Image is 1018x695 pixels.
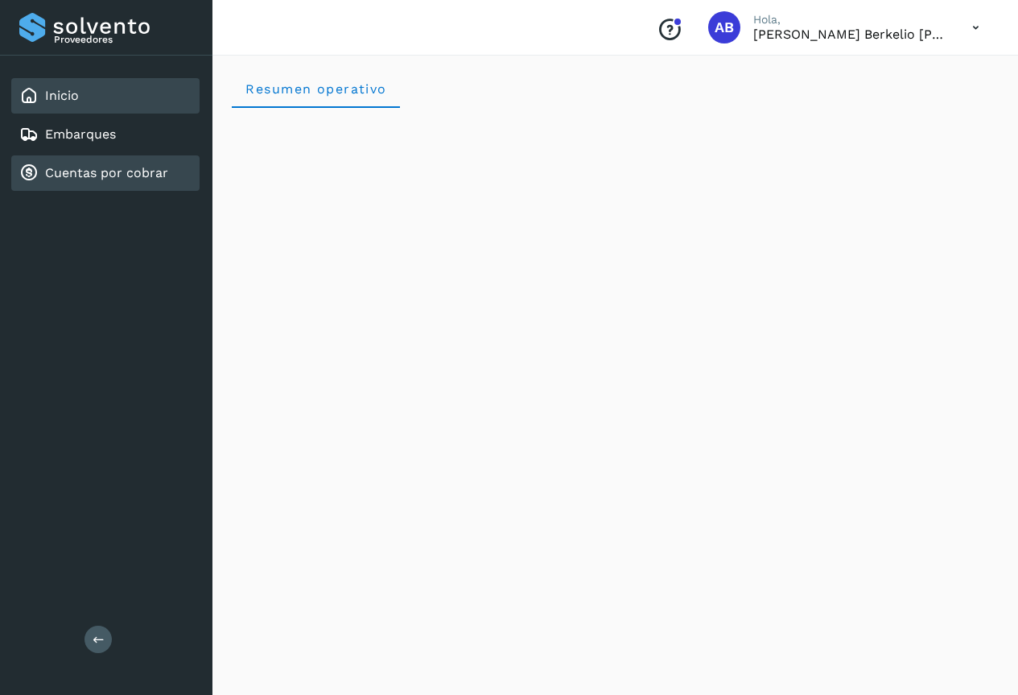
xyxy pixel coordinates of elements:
[45,88,79,103] a: Inicio
[11,155,200,191] div: Cuentas por cobrar
[753,13,946,27] p: Hola,
[11,78,200,114] div: Inicio
[753,27,946,42] p: Arturo Berkelio Martinez Hernández
[45,165,168,180] a: Cuentas por cobrar
[245,81,387,97] span: Resumen operativo
[54,34,193,45] p: Proveedores
[11,117,200,152] div: Embarques
[45,126,116,142] a: Embarques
